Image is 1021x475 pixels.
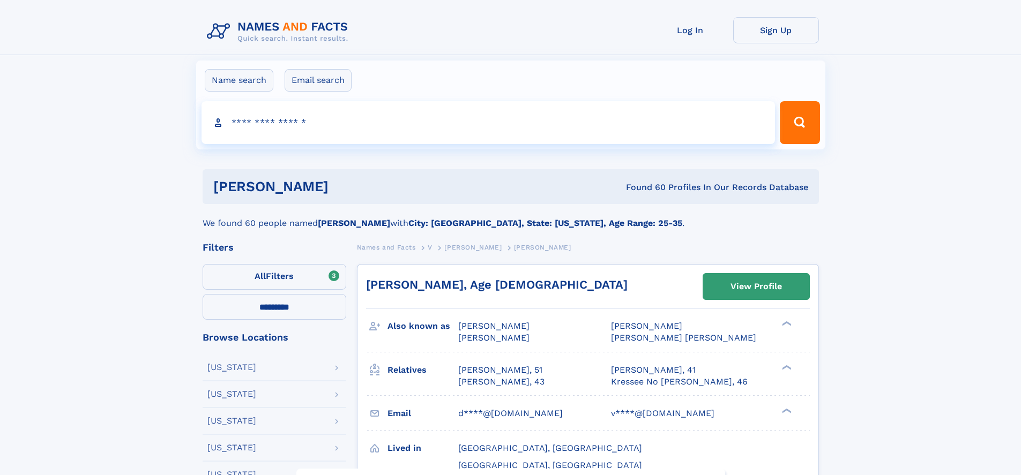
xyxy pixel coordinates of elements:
[207,443,256,452] div: [US_STATE]
[779,320,792,327] div: ❯
[779,407,792,414] div: ❯
[611,333,756,343] span: [PERSON_NAME] [PERSON_NAME]
[203,264,346,290] label: Filters
[387,404,458,423] h3: Email
[408,218,682,228] b: City: [GEOGRAPHIC_DATA], State: [US_STATE], Age Range: 25-35
[318,218,390,228] b: [PERSON_NAME]
[207,390,256,398] div: [US_STATE]
[731,274,782,299] div: View Profile
[733,17,819,43] a: Sign Up
[366,278,628,291] a: [PERSON_NAME], Age [DEMOGRAPHIC_DATA]
[213,180,478,193] h1: [PERSON_NAME]
[779,364,792,371] div: ❯
[444,244,502,251] span: [PERSON_NAME]
[780,101,819,144] button: Search Button
[357,240,416,254] a: Names and Facts
[428,244,433,251] span: V
[205,69,273,92] label: Name search
[285,69,352,92] label: Email search
[444,240,502,254] a: [PERSON_NAME]
[255,271,266,281] span: All
[458,364,542,376] a: [PERSON_NAME], 51
[207,417,256,425] div: [US_STATE]
[458,376,545,388] a: [PERSON_NAME], 43
[203,243,346,252] div: Filters
[611,364,696,376] a: [PERSON_NAME], 41
[458,321,530,331] span: [PERSON_NAME]
[703,274,809,299] a: View Profile
[203,333,346,342] div: Browse Locations
[458,460,642,470] span: [GEOGRAPHIC_DATA], [GEOGRAPHIC_DATA]
[207,363,256,372] div: [US_STATE]
[477,182,808,193] div: Found 60 Profiles In Our Records Database
[203,17,357,46] img: Logo Names and Facts
[647,17,733,43] a: Log In
[202,101,776,144] input: search input
[611,376,748,388] a: Kressee No [PERSON_NAME], 46
[387,439,458,457] h3: Lived in
[514,244,571,251] span: [PERSON_NAME]
[458,333,530,343] span: [PERSON_NAME]
[611,321,682,331] span: [PERSON_NAME]
[428,240,433,254] a: V
[458,443,642,453] span: [GEOGRAPHIC_DATA], [GEOGRAPHIC_DATA]
[387,361,458,379] h3: Relatives
[387,317,458,335] h3: Also known as
[203,204,819,230] div: We found 60 people named with .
